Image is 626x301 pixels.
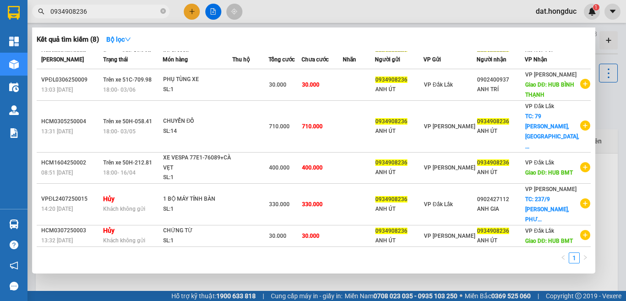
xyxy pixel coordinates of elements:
[103,56,128,63] span: Trạng thái
[525,228,554,234] span: VP Đắk Lắk
[375,168,423,177] div: ANH ÚT
[375,228,407,234] span: 0934908236
[375,236,423,246] div: ANH ÚT
[163,116,232,126] div: CHUYỂN ĐỒ
[424,82,453,88] span: VP Đắk Lắk
[103,206,145,212] span: Khách không gửi
[375,204,423,214] div: ANH ÚT
[375,77,407,83] span: 0934908236
[525,196,569,223] span: TC: 237/9 [PERSON_NAME], PHƯ...
[569,252,580,263] li: 1
[41,206,73,212] span: 14:20 [DATE]
[477,85,525,94] div: ANH TRÍ
[163,236,232,246] div: SL: 1
[103,87,136,93] span: 18:00 - 03/06
[525,71,577,78] span: VP [PERSON_NAME]
[558,252,569,263] button: left
[525,238,573,244] span: Giao DĐ: HUB BMT
[160,7,166,16] span: close-circle
[424,233,475,239] span: VP [PERSON_NAME]
[50,6,159,16] input: Tìm tên, số ĐT hoặc mã đơn
[103,159,152,166] span: Trên xe 50H-212.81
[10,261,18,270] span: notification
[163,204,232,214] div: SL: 1
[99,32,138,47] button: Bộ lọcdown
[375,159,407,166] span: 0934908236
[560,255,566,260] span: left
[41,56,84,63] span: [PERSON_NAME]
[41,158,100,168] div: HCM1604250002
[525,56,547,63] span: VP Nhận
[41,226,100,235] div: HCM0307250003
[525,103,554,109] span: VP Đắk Lắk
[103,128,136,135] span: 18:00 - 03/05
[580,79,590,89] span: plus-circle
[41,87,73,93] span: 13:03 [DATE]
[41,128,73,135] span: 13:31 [DATE]
[477,75,525,85] div: 0902400937
[163,75,232,85] div: PHỤ TÙNG XE
[580,162,590,172] span: plus-circle
[580,252,591,263] li: Next Page
[103,77,152,83] span: Trên xe 51C-709.98
[9,105,19,115] img: warehouse-icon
[477,56,506,63] span: Người nhận
[9,128,19,138] img: solution-icon
[375,85,423,94] div: ANH ÚT
[302,82,319,88] span: 30.000
[103,170,136,176] span: 18:00 - 16/04
[375,126,423,136] div: ANH ÚT
[125,36,131,43] span: down
[477,126,525,136] div: ANH ÚT
[103,237,145,244] span: Khách không gửi
[163,153,232,173] div: XE VESPA 77E1-76089+CÀ VẸT
[569,253,579,263] a: 1
[343,56,356,63] span: Nhãn
[103,227,115,234] strong: Hủy
[163,56,188,63] span: Món hàng
[525,82,574,98] span: Giao DĐ: HUB BÌNH THẠNH
[580,252,591,263] button: right
[10,241,18,249] span: question-circle
[375,196,407,202] span: 0934908236
[269,56,295,63] span: Tổng cước
[477,159,509,166] span: 0934908236
[9,60,19,69] img: warehouse-icon
[269,164,290,171] span: 400.000
[302,233,319,239] span: 30.000
[269,233,286,239] span: 30.000
[9,219,19,229] img: warehouse-icon
[525,113,579,150] span: TC: 79 [PERSON_NAME], [GEOGRAPHIC_DATA], ...
[424,123,475,130] span: VP [PERSON_NAME]
[9,82,19,92] img: warehouse-icon
[580,198,590,208] span: plus-circle
[582,255,588,260] span: right
[8,6,20,20] img: logo-vxr
[558,252,569,263] li: Previous Page
[477,204,525,214] div: ANH GIA
[10,282,18,290] span: message
[424,201,453,208] span: VP Đắk Lắk
[525,170,573,176] span: Giao DĐ: HUB BMT
[302,164,323,171] span: 400.000
[375,118,407,125] span: 0934908236
[375,56,400,63] span: Người gửi
[41,117,100,126] div: HCM0305250004
[302,123,323,130] span: 710.000
[163,85,232,95] div: SL: 1
[160,8,166,14] span: close-circle
[106,36,131,43] strong: Bộ lọc
[269,82,286,88] span: 30.000
[163,194,232,204] div: 1 BỘ MÁY TÍNH BÀN
[163,173,232,183] div: SL: 1
[423,56,441,63] span: VP Gửi
[103,195,115,202] strong: Hủy
[41,194,100,204] div: VPĐL2407250015
[269,201,290,208] span: 330.000
[580,230,590,240] span: plus-circle
[477,236,525,246] div: ANH ÚT
[302,201,323,208] span: 330.000
[163,226,232,236] div: CHỨNG TỪ
[41,170,73,176] span: 08:51 [DATE]
[302,56,329,63] span: Chưa cước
